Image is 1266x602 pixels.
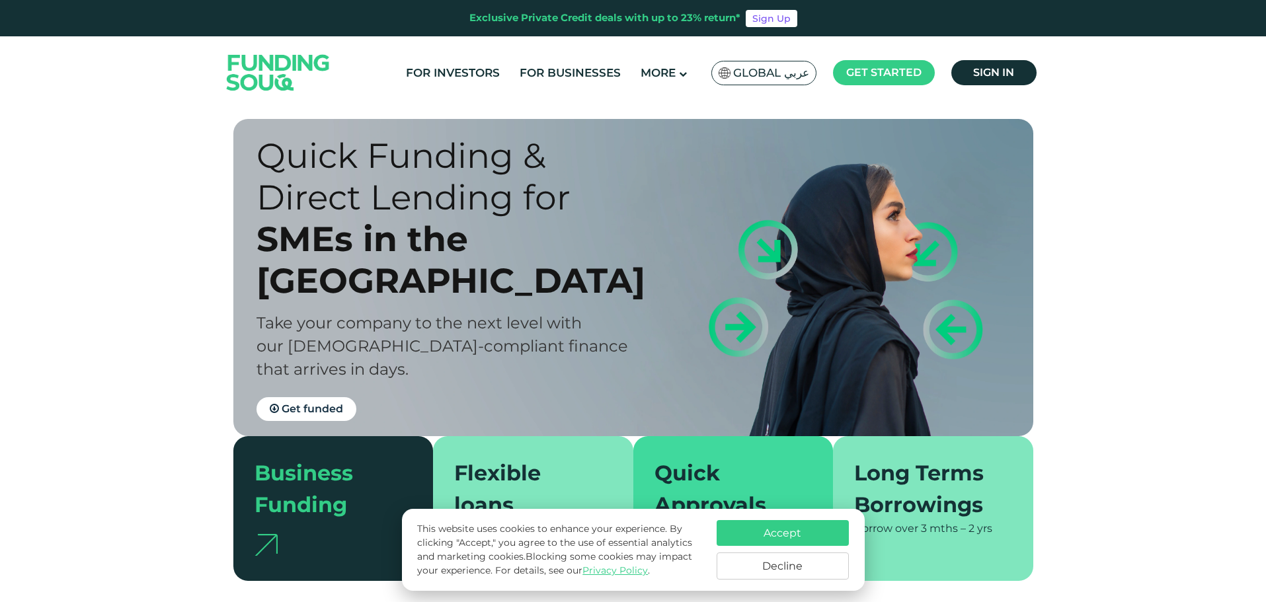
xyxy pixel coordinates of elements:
[641,66,676,79] span: More
[403,62,503,84] a: For Investors
[454,457,596,521] div: Flexible loans
[417,550,692,576] span: Blocking some cookies may impact your experience.
[717,520,849,546] button: Accept
[733,65,809,81] span: Global عربي
[255,534,278,556] img: arrow
[469,11,740,26] div: Exclusive Private Credit deals with up to 23% return*
[654,457,797,521] div: Quick Approvals
[257,135,656,218] div: Quick Funding & Direct Lending for
[951,60,1037,85] a: Sign in
[582,564,648,576] a: Privacy Policy
[495,564,650,576] span: For details, see our .
[973,66,1014,79] span: Sign in
[746,10,797,27] a: Sign Up
[257,313,628,379] span: Take your company to the next level with our [DEMOGRAPHIC_DATA]-compliant finance that arrives in...
[854,457,996,521] div: Long Terms Borrowings
[417,522,703,578] p: This website uses cookies to enhance your experience. By clicking "Accept," you agree to the use ...
[854,522,918,535] span: Borrow over
[257,218,656,301] div: SMEs in the [GEOGRAPHIC_DATA]
[719,67,731,79] img: SA Flag
[257,397,356,421] a: Get funded
[846,66,922,79] span: Get started
[717,552,849,580] button: Decline
[921,522,992,535] span: 3 mths – 2 yrs
[255,457,397,521] div: Business Funding
[214,39,343,106] img: Logo
[516,62,624,84] a: For Businesses
[282,402,343,415] span: Get funded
